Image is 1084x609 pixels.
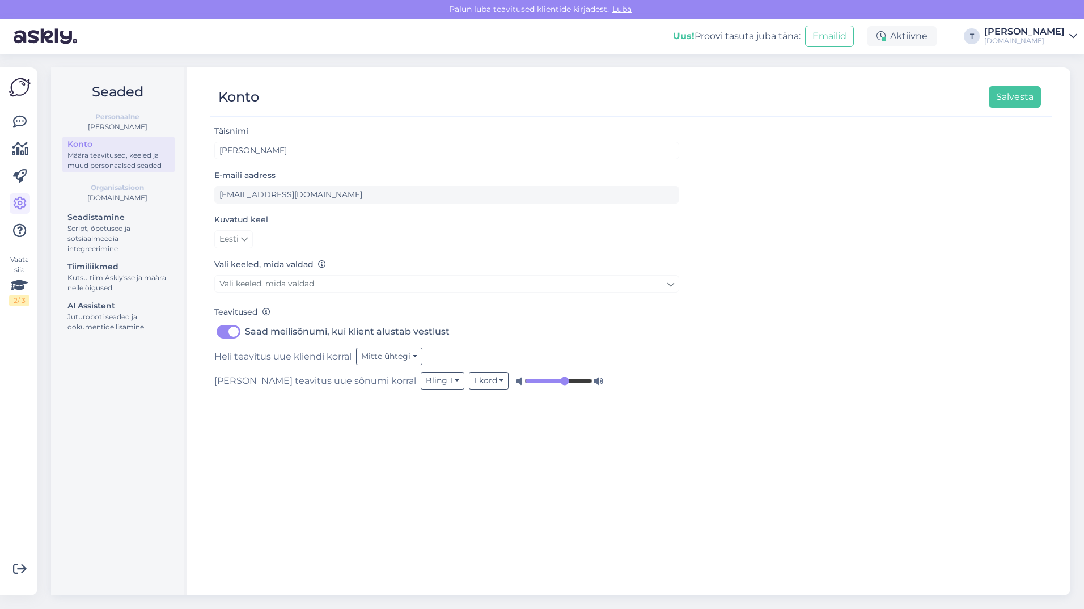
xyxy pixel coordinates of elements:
[984,27,1065,36] div: [PERSON_NAME]
[214,142,679,159] input: Sisesta nimi
[214,348,679,365] div: Heli teavitus uue kliendi korral
[60,81,175,103] h2: Seaded
[9,77,31,98] img: Askly Logo
[91,183,144,193] b: Organisatsioon
[67,261,170,273] div: Tiimiliikmed
[60,122,175,132] div: [PERSON_NAME]
[214,372,679,390] div: [PERSON_NAME] teavitus uue sõnumi korral
[67,300,170,312] div: AI Assistent
[984,36,1065,45] div: [DOMAIN_NAME]
[62,210,175,256] a: SeadistamineScript, õpetused ja sotsiaalmeedia integreerimine
[67,312,170,332] div: Juturoboti seaded ja dokumentide lisamine
[219,278,314,289] span: Vali keeled, mida valdad
[219,233,239,246] span: Eesti
[214,214,268,226] label: Kuvatud keel
[214,275,679,293] a: Vali keeled, mida valdad
[67,212,170,223] div: Seadistamine
[62,298,175,334] a: AI AssistentJuturoboti seaded ja dokumentide lisamine
[214,170,276,181] label: E-maili aadress
[60,193,175,203] div: [DOMAIN_NAME]
[984,27,1077,45] a: [PERSON_NAME][DOMAIN_NAME]
[214,306,270,318] label: Teavitused
[673,31,695,41] b: Uus!
[867,26,937,46] div: Aktiivne
[67,273,170,293] div: Kutsu tiim Askly'sse ja määra neile õigused
[356,348,422,365] button: Mitte ühtegi
[62,137,175,172] a: KontoMäära teavitused, keeled ja muud personaalsed seaded
[245,323,450,341] label: Saad meilisõnumi, kui klient alustab vestlust
[214,230,253,248] a: Eesti
[9,295,29,306] div: 2 / 3
[421,372,464,390] button: Bling 1
[67,138,170,150] div: Konto
[469,372,509,390] button: 1 kord
[218,86,259,108] div: Konto
[989,86,1041,108] button: Salvesta
[9,255,29,306] div: Vaata siia
[609,4,635,14] span: Luba
[214,259,326,270] label: Vali keeled, mida valdad
[805,26,854,47] button: Emailid
[67,150,170,171] div: Määra teavitused, keeled ja muud personaalsed seaded
[964,28,980,44] div: T
[214,125,248,137] label: Täisnimi
[95,112,139,122] b: Personaalne
[62,259,175,295] a: TiimiliikmedKutsu tiim Askly'sse ja määra neile õigused
[673,29,801,43] div: Proovi tasuta juba täna:
[67,223,170,254] div: Script, õpetused ja sotsiaalmeedia integreerimine
[214,186,679,204] input: Sisesta e-maili aadress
